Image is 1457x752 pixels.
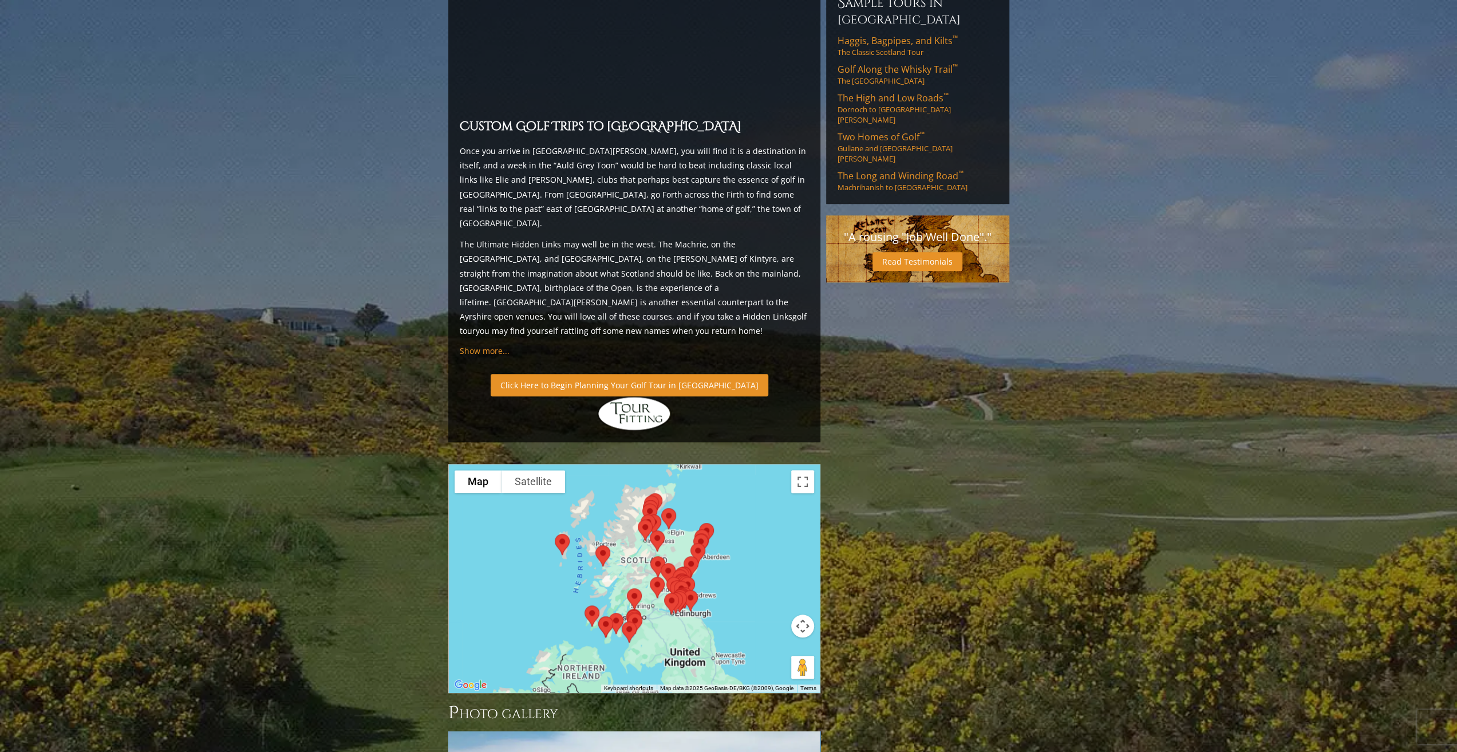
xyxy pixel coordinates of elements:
[838,92,949,104] span: The High and Low Roads
[597,396,672,431] img: Hidden Links
[800,685,816,691] a: Terms (opens in new tab)
[838,170,964,182] span: The Long and Winding Road
[502,470,565,493] button: Show satellite imagery
[448,702,820,725] h3: Photo Gallery
[791,656,814,679] button: Drag Pegman onto the map to open Street View
[660,685,793,691] span: Map data ©2025 GeoBasis-DE/BKG (©2009), Google
[460,117,809,137] h2: Custom Golf Trips to [GEOGRAPHIC_DATA]
[452,678,489,692] img: Google
[953,62,958,72] sup: ™
[460,237,809,338] p: The Ultimate Hidden Links may well be in the west. The Machrie, on the [GEOGRAPHIC_DATA], and [GE...
[838,34,998,57] a: Haggis, Bagpipes, and Kilts™The Classic Scotland Tour
[460,144,809,230] p: Once you arrive in [GEOGRAPHIC_DATA][PERSON_NAME], you will find it is a destination in itself, a...
[460,311,807,336] a: golf tour
[838,63,958,76] span: Golf Along the Whisky Trail
[958,168,964,178] sup: ™
[838,131,998,164] a: Two Homes of Golf™Gullane and [GEOGRAPHIC_DATA][PERSON_NAME]
[838,34,958,47] span: Haggis, Bagpipes, and Kilts
[838,92,998,125] a: The High and Low Roads™Dornoch to [GEOGRAPHIC_DATA][PERSON_NAME]
[953,33,958,43] sup: ™
[491,374,768,396] a: Click Here to Begin Planning Your Golf Tour in [GEOGRAPHIC_DATA]
[838,227,998,247] p: "A rousing "Job Well Done"."
[604,684,653,692] button: Keyboard shortcuts
[455,470,502,493] button: Show street map
[791,615,814,637] button: Map camera controls
[872,252,962,271] a: Read Testimonials
[460,345,510,356] a: Show more...
[452,678,489,692] a: Open this area in Google Maps (opens a new window)
[943,90,949,100] sup: ™
[791,470,814,493] button: Toggle fullscreen view
[919,129,925,139] sup: ™
[838,131,925,143] span: Two Homes of Golf
[838,63,998,86] a: Golf Along the Whisky Trail™The [GEOGRAPHIC_DATA]
[838,170,998,192] a: The Long and Winding Road™Machrihanish to [GEOGRAPHIC_DATA]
